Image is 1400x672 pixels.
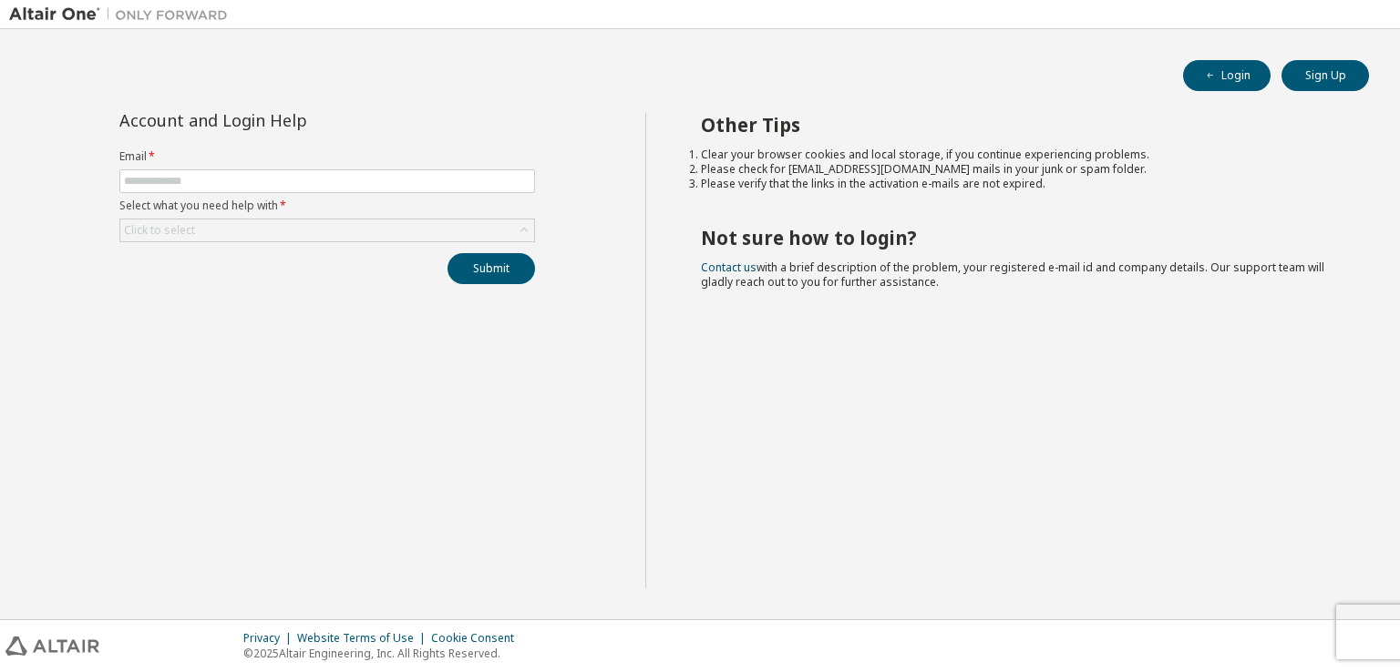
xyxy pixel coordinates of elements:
p: © 2025 Altair Engineering, Inc. All Rights Reserved. [243,646,525,661]
li: Please verify that the links in the activation e-mails are not expired. [701,177,1337,191]
div: Click to select [120,219,534,241]
label: Email [119,149,535,164]
h2: Other Tips [701,113,1337,137]
h2: Not sure how to login? [701,226,1337,249]
a: Contact us [701,260,757,275]
div: Privacy [243,631,297,646]
div: Cookie Consent [431,631,525,646]
img: Altair One [9,5,237,24]
span: with a brief description of the problem, your registered e-mail id and company details. Our suppo... [701,260,1324,290]
li: Clear your browser cookies and local storage, if you continue experiencing problems. [701,148,1337,162]
button: Sign Up [1282,60,1369,91]
div: Account and Login Help [119,113,452,127]
li: Please check for [EMAIL_ADDRESS][DOMAIN_NAME] mails in your junk or spam folder. [701,162,1337,177]
div: Click to select [124,223,195,238]
label: Select what you need help with [119,199,535,213]
div: Website Terms of Use [297,631,431,646]
img: altair_logo.svg [5,636,99,656]
button: Submit [448,253,535,284]
button: Login [1183,60,1271,91]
